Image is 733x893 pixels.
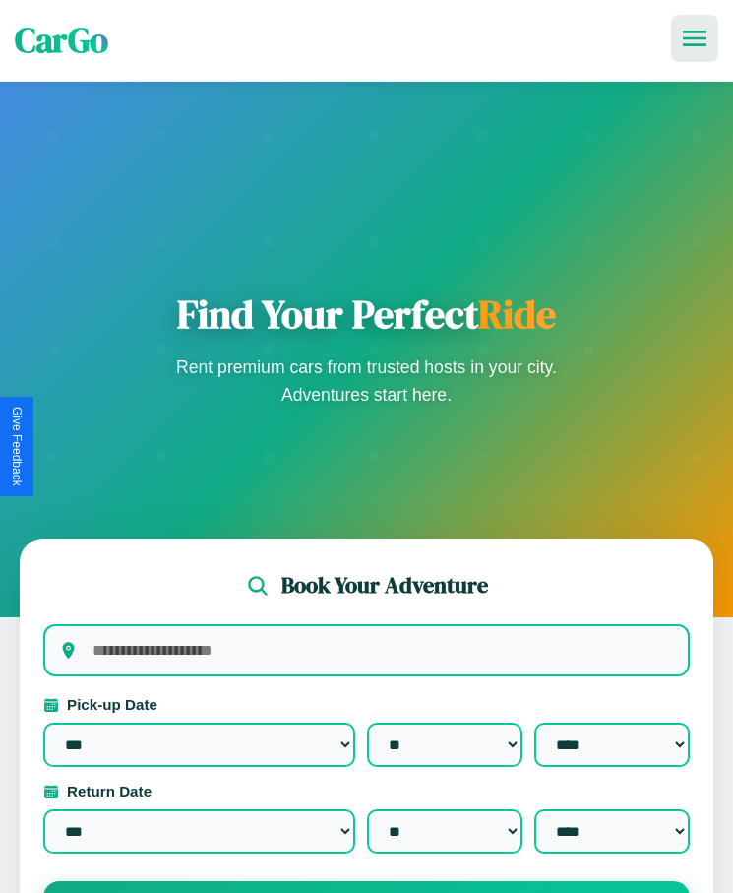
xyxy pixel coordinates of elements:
span: Ride [478,287,556,341]
h2: Book Your Adventure [281,570,488,601]
h1: Find Your Perfect [170,290,564,338]
label: Pick-up Date [43,696,690,713]
span: CarGo [15,17,108,64]
p: Rent premium cars from trusted hosts in your city. Adventures start here. [170,353,564,409]
div: Give Feedback [10,407,24,486]
label: Return Date [43,783,690,799]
